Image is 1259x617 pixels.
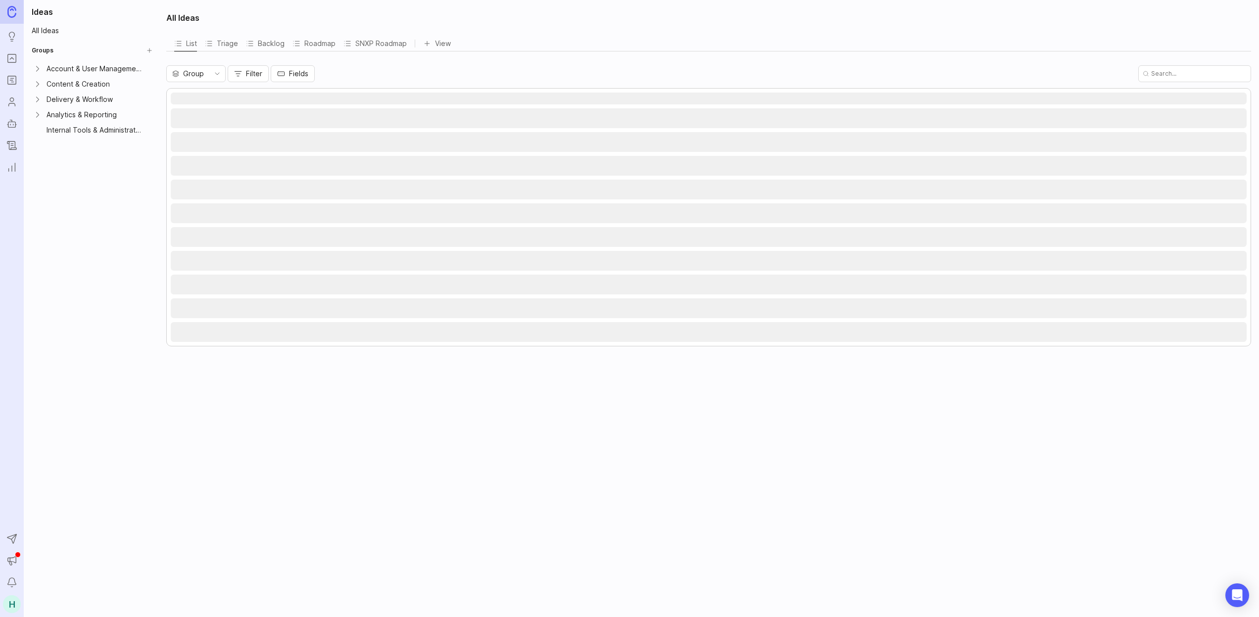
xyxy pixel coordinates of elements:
button: SNXP Roadmap [343,36,407,51]
button: List [174,36,197,51]
span: Fields [289,69,308,79]
div: Backlog [246,37,285,50]
span: Filter [246,69,262,79]
button: Fields [271,65,315,82]
a: Ideas [3,28,21,46]
a: Users [3,93,21,111]
button: H [3,595,21,613]
div: List [174,37,197,50]
button: Roadmap [292,36,336,51]
div: Internal Tools & Administration [47,125,142,136]
button: Expand Account & User Management [33,64,43,74]
div: Triage [205,37,238,50]
input: Search... [1151,69,1247,78]
button: Expand Delivery & Workflow [33,95,43,104]
a: Roadmaps [3,71,21,89]
button: Expand Content & Creation [33,79,43,89]
a: Expand Delivery & WorkflowDelivery & WorkflowGroup settings [28,92,156,106]
div: Expand Content & CreationContent & CreationGroup settings [28,77,156,92]
button: Expand Analytics & Reporting [33,110,43,120]
div: Roadmap [292,37,336,50]
a: Changelog [3,137,21,154]
a: Autopilot [3,115,21,133]
div: Expand Delivery & WorkflowDelivery & WorkflowGroup settings [28,92,156,107]
div: Open Intercom Messenger [1225,583,1249,607]
div: SNXP Roadmap [343,37,407,50]
div: Content & Creation [47,79,142,90]
a: Expand Content & CreationContent & CreationGroup settings [28,77,156,91]
div: Account & User Management [47,63,142,74]
h2: All Ideas [166,12,199,24]
button: Backlog [246,36,285,51]
button: Filter [228,65,269,82]
div: toggle menu [166,65,226,82]
a: Internal Tools & AdministrationGroup settings [28,123,156,137]
button: Send to Autopilot [3,530,21,548]
div: Analytics & Reporting [47,109,142,120]
a: Expand Analytics & ReportingAnalytics & ReportingGroup settings [28,107,156,122]
button: Notifications [3,573,21,591]
a: Reporting [3,158,21,176]
h1: Ideas [28,6,156,18]
a: Expand Account & User ManagementAccount & User ManagementGroup settings [28,61,156,76]
div: Delivery & Workflow [47,94,142,105]
img: Canny Home [7,6,16,17]
button: Announcements [3,552,21,570]
h2: Groups [32,46,53,55]
svg: toggle icon [209,70,225,78]
a: Portal [3,49,21,67]
button: View [423,37,451,50]
div: Internal Tools & AdministrationGroup settings [28,123,156,138]
span: Group [183,68,204,79]
button: Create Group [143,44,156,57]
a: All Ideas [28,24,156,38]
button: Triage [205,36,238,51]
